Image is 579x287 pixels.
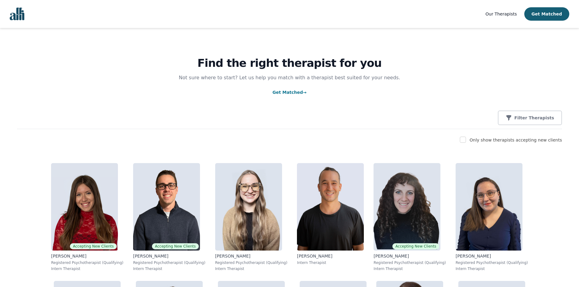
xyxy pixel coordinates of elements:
p: Intern Therapist [51,266,123,271]
button: Get Matched [524,7,569,21]
a: Vanessa_McCulloch[PERSON_NAME]Registered Psychotherapist (Qualifying)Intern Therapist [451,158,533,276]
p: [PERSON_NAME] [374,253,446,259]
a: Our Therapists [485,10,517,18]
span: Accepting New Clients [152,243,199,249]
a: Kavon_Banejad[PERSON_NAME]Intern Therapist [292,158,369,276]
button: Filter Therapists [498,111,562,125]
p: Not sure where to start? Let us help you match with a therapist best suited for your needs. [173,74,406,81]
p: [PERSON_NAME] [133,253,205,259]
span: Accepting New Clients [392,243,439,249]
img: Faith_Woodley [215,163,282,251]
a: Get Matched [272,90,306,95]
p: Registered Psychotherapist (Qualifying) [215,260,288,265]
p: [PERSON_NAME] [297,253,364,259]
img: Alisha_Levine [51,163,118,251]
p: Registered Psychotherapist (Qualifying) [133,260,205,265]
a: Faith_Woodley[PERSON_NAME]Registered Psychotherapist (Qualifying)Intern Therapist [210,158,292,276]
img: Shira_Blake [374,163,440,251]
img: alli logo [10,8,24,20]
a: Alisha_LevineAccepting New Clients[PERSON_NAME]Registered Psychotherapist (Qualifying)Intern Ther... [46,158,128,276]
p: Registered Psychotherapist (Qualifying) [456,260,528,265]
p: [PERSON_NAME] [51,253,123,259]
p: Intern Therapist [456,266,528,271]
p: [PERSON_NAME] [215,253,288,259]
span: → [303,90,307,95]
p: Registered Psychotherapist (Qualifying) [374,260,446,265]
p: Filter Therapists [514,115,554,121]
p: Intern Therapist [297,260,364,265]
h1: Find the right therapist for you [17,57,562,69]
p: Registered Psychotherapist (Qualifying) [51,260,123,265]
p: Intern Therapist [215,266,288,271]
label: Only show therapists accepting new clients [470,138,562,142]
a: Shira_BlakeAccepting New Clients[PERSON_NAME]Registered Psychotherapist (Qualifying)Intern Therapist [369,158,451,276]
a: Ethan_BraunAccepting New Clients[PERSON_NAME]Registered Psychotherapist (Qualifying)Intern Therapist [128,158,210,276]
img: Ethan_Braun [133,163,200,251]
p: [PERSON_NAME] [456,253,528,259]
p: Intern Therapist [133,266,205,271]
img: Vanessa_McCulloch [456,163,522,251]
span: Accepting New Clients [70,243,117,249]
span: Our Therapists [485,12,517,16]
img: Kavon_Banejad [297,163,364,251]
p: Intern Therapist [374,266,446,271]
